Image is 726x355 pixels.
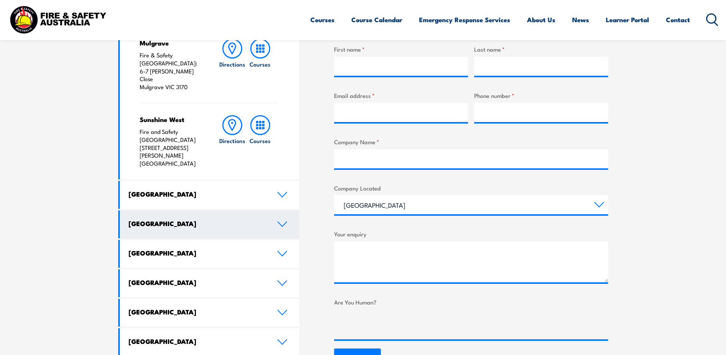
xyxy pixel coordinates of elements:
p: Fire and Safety [GEOGRAPHIC_DATA] [STREET_ADDRESS][PERSON_NAME] [GEOGRAPHIC_DATA] [140,128,204,168]
label: Email address [334,91,468,100]
label: Your enquiry [334,230,608,238]
h4: [GEOGRAPHIC_DATA] [129,219,266,228]
a: Learner Portal [606,10,649,30]
h4: [GEOGRAPHIC_DATA] [129,278,266,287]
label: Phone number [474,91,608,100]
a: Contact [666,10,690,30]
a: About Us [527,10,555,30]
h4: [GEOGRAPHIC_DATA] [129,308,266,316]
a: Emergency Response Services [419,10,510,30]
h4: Sunshine West [140,115,204,124]
h4: [GEOGRAPHIC_DATA] [129,337,266,345]
iframe: reCAPTCHA [334,309,450,339]
a: [GEOGRAPHIC_DATA] [120,181,300,209]
h6: Courses [250,137,271,145]
a: Directions [219,115,246,168]
a: Course Calendar [351,10,402,30]
a: Courses [246,115,274,168]
p: Fire & Safety [GEOGRAPHIC_DATA]: 6-7 [PERSON_NAME] Close Mulgrave VIC 3170 [140,51,204,91]
h6: Directions [219,137,245,145]
a: Courses [246,39,274,91]
label: Company Located [334,184,608,192]
h4: [GEOGRAPHIC_DATA] [129,190,266,198]
a: Directions [219,39,246,91]
a: [GEOGRAPHIC_DATA] [120,240,300,268]
h6: Directions [219,60,245,68]
a: [GEOGRAPHIC_DATA] [120,269,300,297]
a: [GEOGRAPHIC_DATA] [120,210,300,238]
label: Are You Human? [334,298,608,306]
h6: Courses [250,60,271,68]
label: First name [334,45,468,54]
label: Last name [474,45,608,54]
a: Courses [310,10,334,30]
a: [GEOGRAPHIC_DATA] [120,299,300,327]
h4: [GEOGRAPHIC_DATA] [129,249,266,257]
a: News [572,10,589,30]
h4: Mulgrave [140,39,204,47]
label: Company Name [334,137,608,146]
